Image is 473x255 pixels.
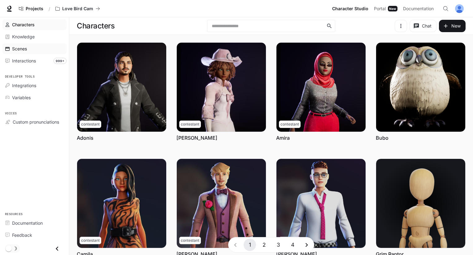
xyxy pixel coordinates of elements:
a: PortalNew [371,2,400,15]
span: Character Studio [332,5,368,13]
span: Knowledge [12,33,35,40]
div: New [388,6,397,11]
img: Bubo [376,43,465,132]
span: Variables [12,94,31,101]
a: Characters [2,19,67,30]
a: Bubo [376,134,388,141]
h1: Characters [77,20,115,32]
a: Go to projects [16,2,46,15]
a: Documentation [2,218,67,228]
a: Character Studio [330,2,371,15]
button: New [439,20,466,32]
img: Ethan [276,159,366,248]
img: User avatar [455,4,464,13]
span: Characters [12,21,35,28]
a: Feedback [2,230,67,240]
p: Love Bird Cam [62,6,93,11]
button: Go to next page [301,239,313,251]
span: Integrations [12,82,36,89]
a: Adonis [77,134,93,141]
img: Grim Raptor [376,159,465,248]
span: 999+ [54,58,67,64]
img: Chad [177,159,266,248]
span: Documentation [12,220,43,226]
div: / [46,6,53,12]
a: Variables [2,92,67,103]
img: Amanda [177,43,266,132]
nav: pagination navigation [228,237,314,253]
span: Documentation [403,5,434,13]
a: [PERSON_NAME] [176,134,217,141]
a: Knowledge [2,31,67,42]
button: Close drawer [50,242,64,255]
button: Open Command Menu [440,2,452,15]
img: Amira [276,43,366,132]
button: Go to page 4 [286,239,299,251]
span: Custom pronunciations [13,119,59,125]
span: Interactions [12,57,36,64]
a: Custom pronunciations [2,117,67,127]
a: Amira [276,134,290,141]
span: Portal [374,5,386,13]
button: Go to page 2 [258,239,270,251]
img: Adonis [77,43,166,132]
button: User avatar [453,2,466,15]
span: Scenes [12,45,27,52]
a: Interactions [2,55,67,66]
button: Chat [410,20,436,32]
button: Go to page 3 [272,239,284,251]
button: page 1 [244,239,256,251]
span: Dark mode toggle [6,245,12,252]
span: Projects [26,6,43,11]
a: Integrations [2,80,67,91]
img: Camila [77,159,166,248]
a: Scenes [2,43,67,54]
span: Feedback [12,232,32,238]
button: All workspaces [53,2,103,15]
a: Documentation [401,2,438,15]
